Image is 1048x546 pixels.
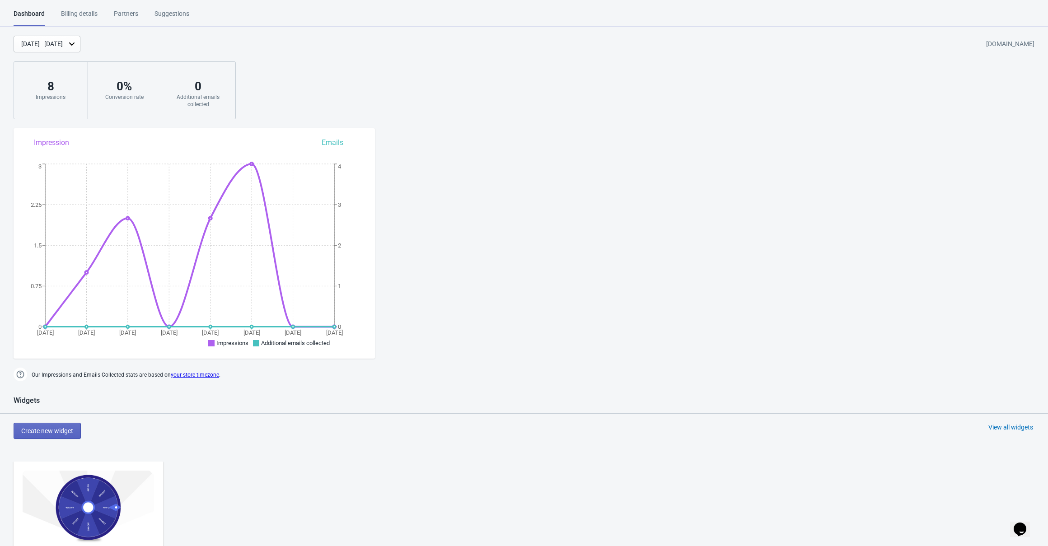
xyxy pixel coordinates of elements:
[202,329,219,336] tspan: [DATE]
[23,471,154,544] img: classic_game.jpg
[31,201,42,208] tspan: 2.25
[32,368,220,383] span: Our Impressions and Emails Collected stats are based on .
[1010,510,1039,537] iframe: chat widget
[154,9,189,25] div: Suggestions
[338,323,341,330] tspan: 0
[216,340,248,346] span: Impressions
[170,79,226,93] div: 0
[14,9,45,26] div: Dashboard
[38,323,42,330] tspan: 0
[285,329,301,336] tspan: [DATE]
[31,283,42,289] tspan: 0.75
[170,93,226,108] div: Additional emails collected
[988,423,1033,432] div: View all widgets
[38,163,42,170] tspan: 3
[61,9,98,25] div: Billing details
[171,372,219,378] a: your store timezone
[23,79,78,93] div: 8
[261,340,330,346] span: Additional emails collected
[14,423,81,439] button: Create new widget
[326,329,343,336] tspan: [DATE]
[243,329,260,336] tspan: [DATE]
[37,329,54,336] tspan: [DATE]
[14,368,27,381] img: help.png
[21,427,73,434] span: Create new widget
[338,242,341,249] tspan: 2
[338,201,341,208] tspan: 3
[338,283,341,289] tspan: 1
[97,79,152,93] div: 0 %
[338,163,342,170] tspan: 4
[34,242,42,249] tspan: 1.5
[114,9,138,25] div: Partners
[23,93,78,101] div: Impressions
[97,93,152,101] div: Conversion rate
[119,329,136,336] tspan: [DATE]
[161,329,178,336] tspan: [DATE]
[78,329,95,336] tspan: [DATE]
[21,39,63,49] div: [DATE] - [DATE]
[986,36,1034,52] div: [DOMAIN_NAME]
